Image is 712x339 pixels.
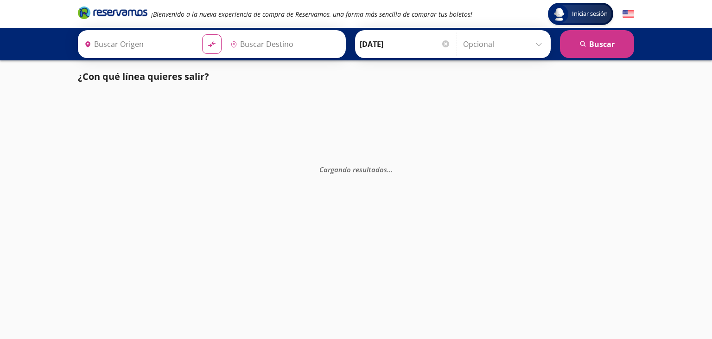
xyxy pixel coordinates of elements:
[387,165,389,174] span: .
[560,30,634,58] button: Buscar
[568,9,611,19] span: Iniciar sesión
[227,33,341,56] input: Buscar Destino
[319,165,393,174] em: Cargando resultados
[78,6,147,20] i: Brand Logo
[623,8,634,20] button: English
[151,10,472,19] em: ¡Bienvenido a la nueva experiencia de compra de Reservamos, una forma más sencilla de comprar tus...
[391,165,393,174] span: .
[389,165,391,174] span: .
[78,70,209,84] p: ¿Con qué línea quieres salir?
[78,6,147,22] a: Brand Logo
[81,33,195,56] input: Buscar Origen
[463,33,546,56] input: Opcional
[360,33,451,56] input: Elegir Fecha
